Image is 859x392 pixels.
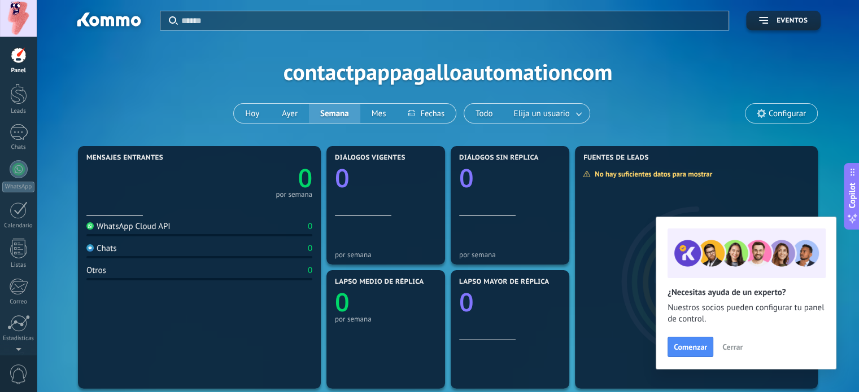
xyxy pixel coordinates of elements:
[271,104,309,123] button: Ayer
[234,104,271,123] button: Hoy
[668,302,825,325] span: Nuestros socios pueden configurar tu panel de control.
[459,278,549,286] span: Lapso mayor de réplica
[2,298,35,306] div: Correo
[308,265,312,276] div: 0
[335,161,350,195] text: 0
[86,265,106,276] div: Otros
[199,161,312,195] a: 0
[2,262,35,269] div: Listas
[512,106,572,121] span: Elija un usuario
[298,161,312,195] text: 0
[2,335,35,342] div: Estadísticas
[459,250,561,259] div: por semana
[86,221,171,232] div: WhatsApp Cloud API
[847,182,858,208] span: Copilot
[583,169,720,179] div: No hay suficientes datos para mostrar
[717,338,748,355] button: Cerrar
[769,109,806,118] span: Configurar
[309,104,360,123] button: Semana
[86,222,94,230] img: WhatsApp Cloud API
[335,250,437,259] div: por semana
[308,243,312,254] div: 0
[722,343,743,351] span: Cerrar
[335,278,424,286] span: Lapso medio de réplica
[86,243,117,254] div: Chats
[86,154,163,162] span: Mensajes entrantes
[777,17,808,25] span: Eventos
[504,104,590,123] button: Elija un usuario
[397,104,455,123] button: Fechas
[308,221,312,232] div: 0
[459,285,474,319] text: 0
[2,144,35,151] div: Chats
[2,182,34,192] div: WhatsApp
[668,337,713,357] button: Comenzar
[459,154,539,162] span: Diálogos sin réplica
[335,285,350,319] text: 0
[360,104,398,123] button: Mes
[746,11,821,30] button: Eventos
[2,67,35,74] div: Panel
[276,192,312,197] div: por semana
[335,154,405,162] span: Diálogos vigentes
[464,104,504,123] button: Todo
[459,161,474,195] text: 0
[335,315,437,323] div: por semana
[2,108,35,115] div: Leads
[2,222,35,230] div: Calendario
[583,154,649,162] span: Fuentes de leads
[674,343,707,351] span: Comenzar
[86,244,94,252] img: Chats
[668,287,825,298] h2: ¿Necesitas ayuda de un experto?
